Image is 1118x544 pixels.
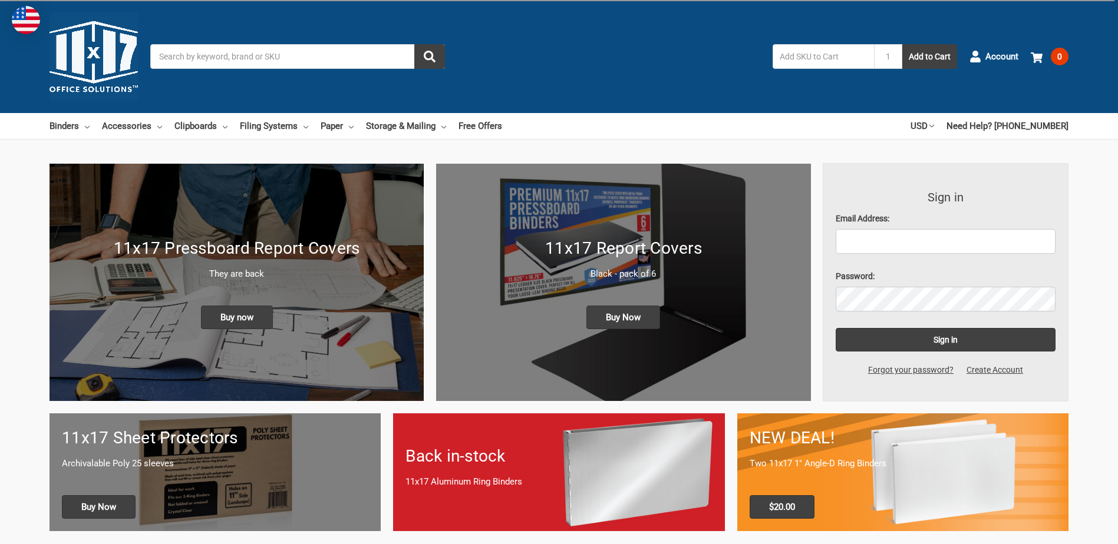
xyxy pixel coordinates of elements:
[586,306,660,329] span: Buy Now
[62,495,136,519] span: Buy Now
[911,113,934,139] a: USD
[862,364,960,376] a: Forgot your password?
[436,164,810,401] a: 11x17 Report Covers 11x17 Report Covers Black - pack of 6 Buy Now
[62,267,411,281] p: They are back
[174,113,227,139] a: Clipboards
[836,188,1056,206] h3: Sign in
[960,364,1030,376] a: Create Account
[201,306,273,329] span: Buy now
[448,267,798,281] p: Black - pack of 6
[836,270,1056,283] label: Password:
[366,113,446,139] a: Storage & Mailing
[1031,41,1068,72] a: 0
[436,164,810,401] img: 11x17 Report Covers
[62,236,411,261] h1: 11x17 Pressboard Report Covers
[12,6,40,34] img: duty and tax information for United States
[393,413,724,530] a: Back in-stock 11x17 Aluminum Ring Binders
[985,50,1018,64] span: Account
[405,444,712,469] h1: Back in-stock
[773,44,874,69] input: Add SKU to Cart
[50,12,138,101] img: 11x17.com
[1051,48,1068,65] span: 0
[750,457,1056,470] p: Two 11x17 1" Angle-D Ring Binders
[50,164,424,401] a: New 11x17 Pressboard Binders 11x17 Pressboard Report Covers They are back Buy now
[459,113,502,139] a: Free Offers
[62,426,368,450] h1: 11x17 Sheet Protectors
[405,475,712,489] p: 11x17 Aluminum Ring Binders
[750,495,814,519] span: $20.00
[50,113,90,139] a: Binders
[946,113,1068,139] a: Need Help? [PHONE_NUMBER]
[62,457,368,470] p: Archivalable Poly 25 sleeves
[448,236,798,261] h1: 11x17 Report Covers
[836,213,1056,225] label: Email Address:
[969,41,1018,72] a: Account
[50,413,381,530] a: 11x17 sheet protectors 11x17 Sheet Protectors Archivalable Poly 25 sleeves Buy Now
[150,44,445,69] input: Search by keyword, brand or SKU
[321,113,354,139] a: Paper
[240,113,308,139] a: Filing Systems
[737,413,1068,530] a: 11x17 Binder 2-pack only $20.00 NEW DEAL! Two 11x17 1" Angle-D Ring Binders $20.00
[102,113,162,139] a: Accessories
[750,426,1056,450] h1: NEW DEAL!
[902,44,957,69] button: Add to Cart
[836,328,1056,351] input: Sign in
[50,164,424,401] img: New 11x17 Pressboard Binders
